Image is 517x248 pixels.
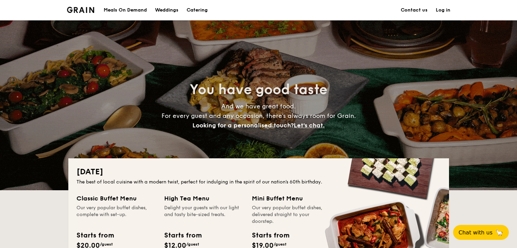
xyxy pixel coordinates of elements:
[76,194,156,203] div: Classic Buffet Menu
[192,122,294,129] span: Looking for a personalised touch?
[161,103,356,129] span: And we have great food. For every guest and any occasion, there’s always room for Grain.
[76,166,441,177] h2: [DATE]
[190,82,327,98] span: You have good taste
[453,225,509,240] button: Chat with us🦙
[67,7,94,13] a: Logotype
[76,205,156,225] div: Our very popular buffet dishes, complete with set-up.
[252,205,331,225] div: Our very popular buffet dishes, delivered straight to your doorstep.
[164,230,201,241] div: Starts from
[76,230,114,241] div: Starts from
[100,242,113,247] span: /guest
[186,242,199,247] span: /guest
[252,194,331,203] div: Mini Buffet Menu
[459,229,493,236] span: Chat with us
[164,205,244,225] div: Delight your guests with our light and tasty bite-sized treats.
[67,7,94,13] img: Grain
[294,122,325,129] span: Let's chat.
[495,229,503,236] span: 🦙
[274,242,287,247] span: /guest
[76,179,441,185] div: The best of local cuisine with a modern twist, perfect for indulging in the spirit of our nation’...
[252,230,289,241] div: Starts from
[164,194,244,203] div: High Tea Menu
